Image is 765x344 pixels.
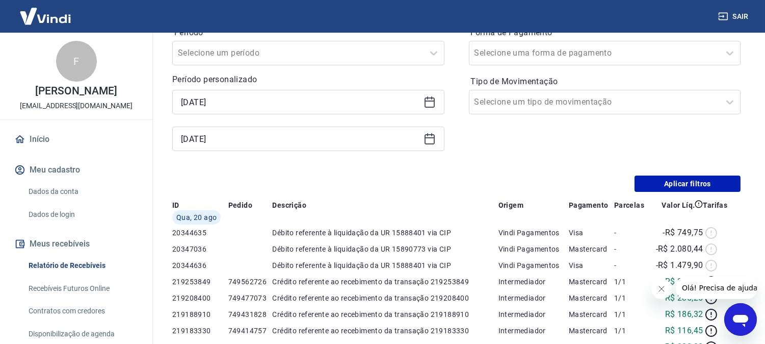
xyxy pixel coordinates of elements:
[174,27,442,39] label: Período
[663,227,703,239] p: -R$ 749,75
[569,293,614,303] p: Mastercard
[172,326,228,336] p: 219183330
[614,277,649,287] p: 1/1
[498,293,569,303] p: Intermediador
[272,326,498,336] p: Crédito referente ao recebimento da transação 219183330
[498,326,569,336] p: Intermediador
[35,86,117,96] p: [PERSON_NAME]
[228,326,273,336] p: 749414757
[614,228,649,238] p: -
[498,277,569,287] p: Intermediador
[20,101,133,111] p: [EMAIL_ADDRESS][DOMAIN_NAME]
[56,41,97,82] div: F
[635,176,741,192] button: Aplicar filtros
[24,255,140,276] a: Relatório de Recebíveis
[498,309,569,320] p: Intermediador
[228,200,252,210] p: Pedido
[24,278,140,299] a: Recebíveis Futuros Online
[172,293,228,303] p: 219208400
[498,260,569,271] p: Vindi Pagamentos
[12,1,78,32] img: Vindi
[172,309,228,320] p: 219188910
[665,276,703,288] p: R$ 394,11
[172,277,228,287] p: 219253849
[12,233,140,255] button: Meus recebíveis
[656,243,703,255] p: -R$ 2.080,44
[228,293,273,303] p: 749477073
[569,309,614,320] p: Mastercard
[181,131,419,146] input: Data final
[272,260,498,271] p: Débito referente à liquidação da UR 15888401 via CIP
[172,73,444,86] p: Período personalizado
[498,200,523,210] p: Origem
[724,303,757,336] iframe: Botão para abrir a janela de mensagens
[498,244,569,254] p: Vindi Pagamentos
[12,128,140,151] a: Início
[703,200,727,210] p: Tarifas
[498,228,569,238] p: Vindi Pagamentos
[172,228,228,238] p: 20344635
[569,326,614,336] p: Mastercard
[272,293,498,303] p: Crédito referente ao recebimento da transação 219208400
[24,204,140,225] a: Dados de login
[228,309,273,320] p: 749431828
[569,260,614,271] p: Visa
[172,244,228,254] p: 20347036
[656,259,703,272] p: -R$ 1.479,90
[228,277,273,287] p: 749562726
[181,94,419,110] input: Data inicial
[24,301,140,322] a: Contratos com credores
[665,325,703,337] p: R$ 116,45
[12,159,140,181] button: Meu cadastro
[272,228,498,238] p: Débito referente à liquidação da UR 15888401 via CIP
[272,244,498,254] p: Débito referente à liquidação da UR 15890773 via CIP
[272,277,498,287] p: Crédito referente ao recebimento da transação 219253849
[569,244,614,254] p: Mastercard
[716,7,753,26] button: Sair
[614,244,649,254] p: -
[272,309,498,320] p: Crédito referente ao recebimento da transação 219188910
[569,277,614,287] p: Mastercard
[176,212,217,223] span: Qua, 20 ago
[272,200,306,210] p: Descrição
[614,260,649,271] p: -
[471,76,739,88] label: Tipo de Movimentação
[172,200,179,210] p: ID
[24,181,140,202] a: Dados da conta
[614,293,649,303] p: 1/1
[676,277,757,299] iframe: Mensagem da empresa
[569,200,609,210] p: Pagamento
[614,326,649,336] p: 1/1
[662,200,695,210] p: Valor Líq.
[651,279,672,299] iframe: Fechar mensagem
[614,200,644,210] p: Parcelas
[569,228,614,238] p: Visa
[6,7,86,15] span: Olá! Precisa de ajuda?
[471,27,739,39] label: Forma de Pagamento
[614,309,649,320] p: 1/1
[665,308,703,321] p: R$ 186,32
[172,260,228,271] p: 20344636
